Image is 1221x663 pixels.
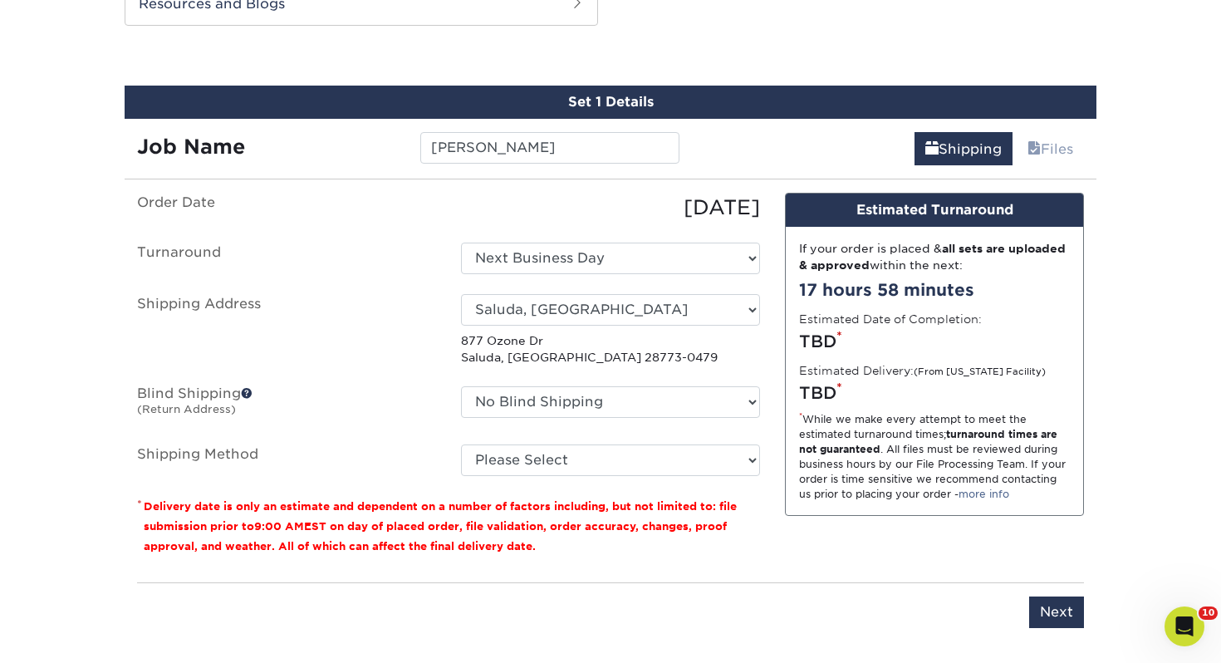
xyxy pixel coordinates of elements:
label: Turnaround [125,243,449,274]
label: Shipping Method [125,444,449,476]
label: Blind Shipping [125,386,449,425]
span: 10 [1199,607,1218,620]
strong: Job Name [137,135,245,159]
label: Estimated Delivery: [799,362,1046,379]
iframe: Intercom live chat [1165,607,1204,646]
div: TBD [799,329,1070,354]
div: If your order is placed & within the next: [799,240,1070,274]
strong: turnaround times are not guaranteed [799,428,1057,455]
div: While we make every attempt to meet the estimated turnaround times; . All files must be reviewed ... [799,412,1070,502]
span: shipping [925,141,939,157]
a: Files [1017,132,1084,165]
small: Delivery date is only an estimate and dependent on a number of factors including, but not limited... [144,500,737,552]
label: Shipping Address [125,294,449,366]
span: files [1027,141,1041,157]
small: (Return Address) [137,403,236,415]
div: Set 1 Details [125,86,1096,119]
small: (From [US_STATE] Facility) [914,366,1046,377]
span: 9:00 AM [254,520,304,533]
label: Order Date [125,193,449,223]
div: Estimated Turnaround [786,194,1083,227]
label: Estimated Date of Completion: [799,311,982,327]
input: Enter a job name [420,132,679,164]
div: 17 hours 58 minutes [799,277,1070,302]
div: [DATE] [449,193,772,223]
a: more info [959,488,1009,500]
p: 877 Ozone Dr Saluda, [GEOGRAPHIC_DATA] 28773-0479 [461,332,760,366]
div: TBD [799,381,1070,405]
a: Shipping [915,132,1013,165]
input: Next [1029,597,1084,628]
